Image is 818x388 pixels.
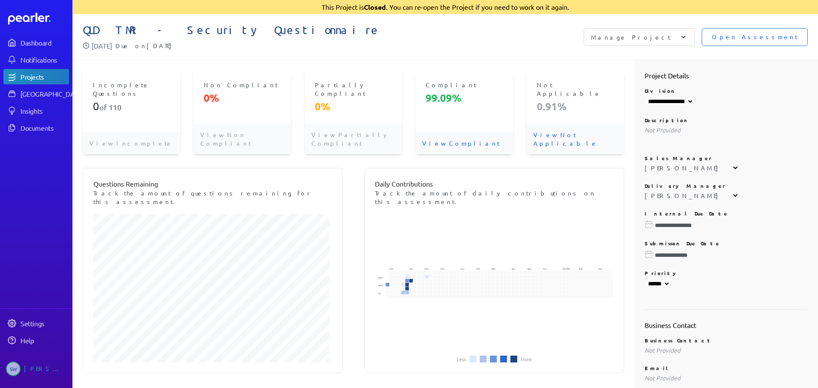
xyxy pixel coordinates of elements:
[364,3,386,11] strong: Closed
[20,38,68,47] div: Dashboard
[20,124,68,132] div: Documents
[6,362,20,376] span: Steve Whittington
[527,267,531,270] text: May
[93,100,99,113] span: 0
[3,358,69,379] a: SW[PERSON_NAME]
[645,117,808,124] p: Description
[315,100,392,113] p: 0%
[378,292,381,295] text: Fri
[645,320,808,330] h2: Business Contact
[20,55,68,64] div: Notifications
[3,35,69,50] a: Dashboard
[645,70,808,80] h2: Project Details
[527,124,624,154] p: View Not Applicable
[537,80,614,98] p: Not Applicable
[521,356,532,362] li: More
[476,267,480,270] text: Feb
[3,120,69,135] a: Documents
[204,91,281,105] p: 0%
[543,267,547,270] text: Jun
[109,103,121,112] span: 110
[645,210,808,217] p: Internal Due Date
[425,267,429,270] text: Nov
[24,362,66,376] div: [PERSON_NAME]
[378,276,383,279] text: Mon
[93,178,332,189] p: Questions Remaining
[3,316,69,331] a: Settings
[3,86,69,101] a: [GEOGRAPHIC_DATA]
[20,72,68,81] div: Projects
[511,267,515,270] text: Apr
[460,267,464,270] text: Jan
[645,337,808,344] p: Business Contact
[3,103,69,118] a: Insights
[645,182,808,189] p: Delivery Manager
[578,267,582,270] text: Aug
[591,33,671,41] p: Manage Project
[3,333,69,348] a: Help
[645,126,680,134] span: Not Provided
[375,189,613,206] p: Track the amount of daily contributions on this assessment.
[645,251,808,259] input: Please choose a due date
[441,267,445,270] text: Dec
[537,100,614,113] p: 0.91%
[645,270,808,276] p: Priority
[426,91,503,105] p: 99.09%
[83,132,180,154] p: View Incomplete
[645,221,808,230] input: Please choose a due date
[598,267,602,270] text: Sep
[93,80,170,98] p: Incomplete Questions
[645,346,680,354] span: Not Provided
[3,52,69,67] a: Notifications
[645,365,808,371] p: Email
[378,284,383,287] text: Wed
[492,267,495,270] text: Mar
[415,132,513,154] p: View Compliant
[375,178,613,189] p: Daily Contributions
[83,23,445,37] span: QLD TMR - Security Questionnaire
[645,191,723,200] div: [PERSON_NAME]
[20,319,68,328] div: Settings
[93,189,332,206] p: Track the amount of questions remaining for this assessment.
[562,267,570,270] text: [DATE]
[8,13,69,25] a: Dashboard
[645,240,808,247] p: Submisson Due Date
[645,374,680,382] span: Not Provided
[702,28,808,46] button: Open Assessment
[92,40,112,51] p: [DATE]
[93,100,170,113] p: of
[115,40,176,51] span: Due on [DATE]
[712,32,798,42] span: Open Assessment
[193,124,291,154] p: View Non Compliant
[20,336,68,345] div: Help
[645,87,808,94] p: Division
[3,69,69,84] a: Projects
[315,80,392,98] p: Partially Compliant
[645,164,723,172] div: [PERSON_NAME]
[457,356,466,362] li: Less
[20,106,68,115] div: Insights
[426,80,503,89] p: Compliant
[409,267,412,270] text: Oct
[645,155,808,161] p: Sales Manager
[204,80,281,89] p: Non Compliant
[20,89,84,98] div: [GEOGRAPHIC_DATA]
[389,267,393,270] text: Sep
[305,124,402,154] p: View Partially Compliant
